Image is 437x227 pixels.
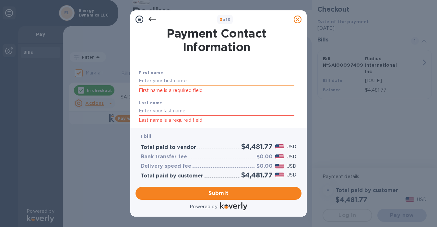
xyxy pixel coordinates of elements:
[287,172,296,178] p: USD
[220,17,230,22] b: of 3
[256,154,273,160] h3: $0.00
[139,117,294,124] p: Last name is a required field
[287,153,296,160] p: USD
[220,202,247,210] img: Logo
[136,187,301,200] button: Submit
[141,163,191,169] h3: Delivery speed fee
[141,173,203,179] h3: Total paid by customer
[139,76,294,86] input: Enter your first name
[139,70,163,75] b: First name
[275,173,284,177] img: USD
[139,87,294,94] p: First name is a required field
[139,27,294,54] h1: Payment Contact Information
[220,17,222,22] span: 3
[190,203,217,210] p: Powered by
[141,189,296,197] span: Submit
[275,154,284,159] img: USD
[241,171,273,179] h2: $4,481.77
[139,106,294,116] input: Enter your last name
[275,144,284,149] img: USD
[141,134,151,139] b: 1 bill
[139,100,162,105] b: Last name
[256,163,273,169] h3: $0.00
[141,144,196,151] h3: Total paid to vendor
[241,142,273,151] h2: $4,481.77
[287,163,296,170] p: USD
[141,154,187,160] h3: Bank transfer fee
[287,143,296,150] p: USD
[275,164,284,168] img: USD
